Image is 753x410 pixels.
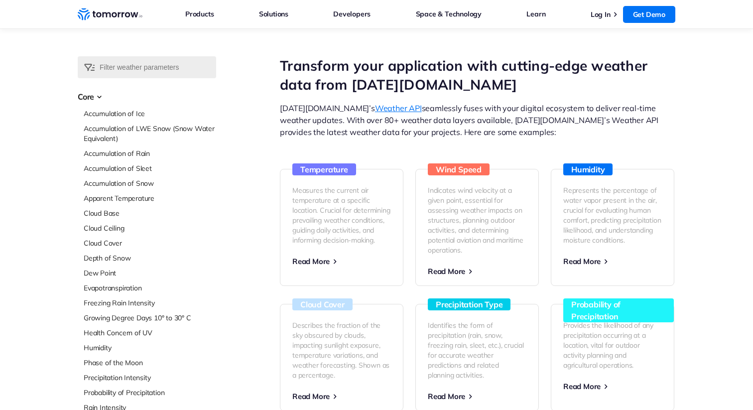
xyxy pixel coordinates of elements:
[292,392,330,401] span: Read More
[591,10,611,19] a: Log In
[292,257,330,266] span: Read More
[84,148,216,158] a: Accumulation of Rain
[84,238,216,248] a: Cloud Cover
[428,392,465,401] span: Read More
[78,7,142,22] a: Home link
[259,7,288,20] a: Solutions
[78,91,216,103] h3: Core
[416,7,482,20] a: Space & Technology
[84,124,216,143] a: Accumulation of LWE Snow (Snow Water Equivalent)
[84,298,216,308] a: Freezing Rain Intensity
[563,320,662,370] p: Provides the likelihood of any precipitation occurring at a location, vital for outdoor activity ...
[415,169,539,286] a: Wind Speed Indicates wind velocity at a given point, essential for assessing weather impacts on s...
[84,193,216,203] a: Apparent Temperature
[375,103,422,113] a: Weather API
[563,298,674,322] h3: Probability of Precipitation
[563,163,613,175] h3: Humidity
[84,328,216,338] a: Health Concern of UV
[185,7,214,20] a: Products
[84,268,216,278] a: Dew Point
[563,382,601,391] span: Read More
[292,298,353,310] h3: Cloud Cover
[280,56,675,94] h1: Transform your application with cutting-edge weather data from [DATE][DOMAIN_NAME]
[428,320,526,380] p: Identifies the form of precipitation (rain, snow, freezing rain, sleet, etc.), crucial for accura...
[428,267,465,276] span: Read More
[292,185,391,245] p: Measures the current air temperature at a specific location. Crucial for determining prevailing w...
[84,178,216,188] a: Accumulation of Snow
[526,7,545,20] a: Learn
[623,6,675,23] a: Get Demo
[84,313,216,323] a: Growing Degree Days 10° to 30° C
[280,169,403,286] a: Temperature Measures the current air temperature at a specific location. Crucial for determining ...
[280,102,675,138] p: [DATE][DOMAIN_NAME]’s seamlessly fuses with your digital ecosystem to deliver real-time weather u...
[563,185,662,245] p: Represents the percentage of water vapor present in the air, crucial for evaluating human comfort...
[563,257,601,266] span: Read More
[84,358,216,368] a: Phase of the Moon
[551,169,674,286] a: Humidity Represents the percentage of water vapor present in the air, crucial for evaluating huma...
[84,163,216,173] a: Accumulation of Sleet
[84,208,216,218] a: Cloud Base
[428,163,490,175] h3: Wind Speed
[84,388,216,398] a: Probability of Precipitation
[84,343,216,353] a: Humidity
[333,7,371,20] a: Developers
[428,298,510,310] h3: Precipitation Type
[84,253,216,263] a: Depth of Snow
[78,56,216,78] input: Filter weather parameters
[292,163,356,175] h3: Temperature
[84,109,216,119] a: Accumulation of Ice
[84,223,216,233] a: Cloud Ceiling
[292,320,391,380] p: Describes the fraction of the sky obscured by clouds, impacting sunlight exposure, temperature va...
[84,373,216,383] a: Precipitation Intensity
[428,185,526,255] p: Indicates wind velocity at a given point, essential for assessing weather impacts on structures, ...
[84,283,216,293] a: Evapotranspiration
